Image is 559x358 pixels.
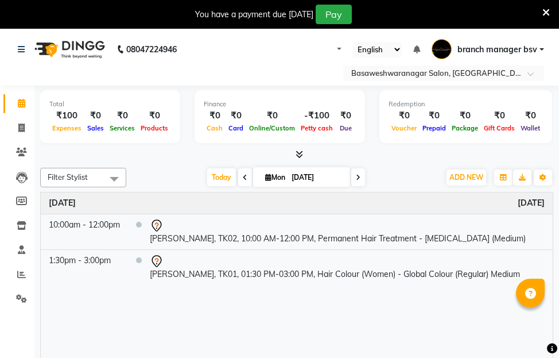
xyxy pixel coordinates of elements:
div: ₹0 [420,109,449,122]
input: 2025-09-01 [288,169,346,186]
span: Filter Stylist [48,172,88,182]
span: ADD NEW [449,173,483,182]
span: Prepaid [420,124,449,132]
td: [PERSON_NAME], TK02, 10:00 AM-12:00 PM, Permanent Hair Treatment - [MEDICAL_DATA] (Medium) [142,214,553,249]
span: Card [226,124,246,132]
div: ₹0 [518,109,543,122]
button: ADD NEW [447,170,486,186]
a: September 1, 2025 [518,197,545,209]
iframe: chat widget [511,312,548,347]
td: [PERSON_NAME], TK01, 01:30 PM-03:00 PM, Hair Colour (Women) - Global Colour (Regular) Medium [142,249,553,285]
div: ₹0 [204,109,226,122]
button: Pay [316,5,352,24]
span: Mon [262,173,288,182]
span: Voucher [389,124,420,132]
div: ₹0 [107,109,138,122]
span: Sales [84,124,107,132]
span: Services [107,124,138,132]
div: ₹0 [336,109,356,122]
div: ₹0 [138,109,171,122]
span: Due [337,124,355,132]
b: 08047224946 [126,33,177,66]
div: ₹0 [481,109,518,122]
div: You have a payment due [DATE] [195,9,313,21]
div: ₹0 [246,109,298,122]
span: Expenses [49,124,84,132]
span: Today [207,168,236,186]
div: Finance [204,99,356,109]
div: Redemption [389,99,543,109]
div: ₹0 [449,109,481,122]
img: branch manager bsv [432,39,452,59]
div: ₹0 [389,109,420,122]
span: Cash [204,124,226,132]
span: Products [138,124,171,132]
span: Package [449,124,481,132]
div: ₹0 [226,109,246,122]
div: ₹100 [49,109,84,122]
span: Wallet [518,124,543,132]
span: Petty cash [298,124,336,132]
div: -₹100 [298,109,336,122]
td: 1:30pm - 3:00pm [41,249,128,285]
div: Total [49,99,171,109]
th: September 1, 2025 [41,193,553,214]
a: September 1, 2025 [49,197,76,209]
img: logo [29,33,108,66]
td: 10:00am - 12:00pm [41,214,128,249]
span: Online/Custom [246,124,298,132]
div: ₹0 [84,109,107,122]
span: Gift Cards [481,124,518,132]
span: branch manager bsv [457,44,537,56]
